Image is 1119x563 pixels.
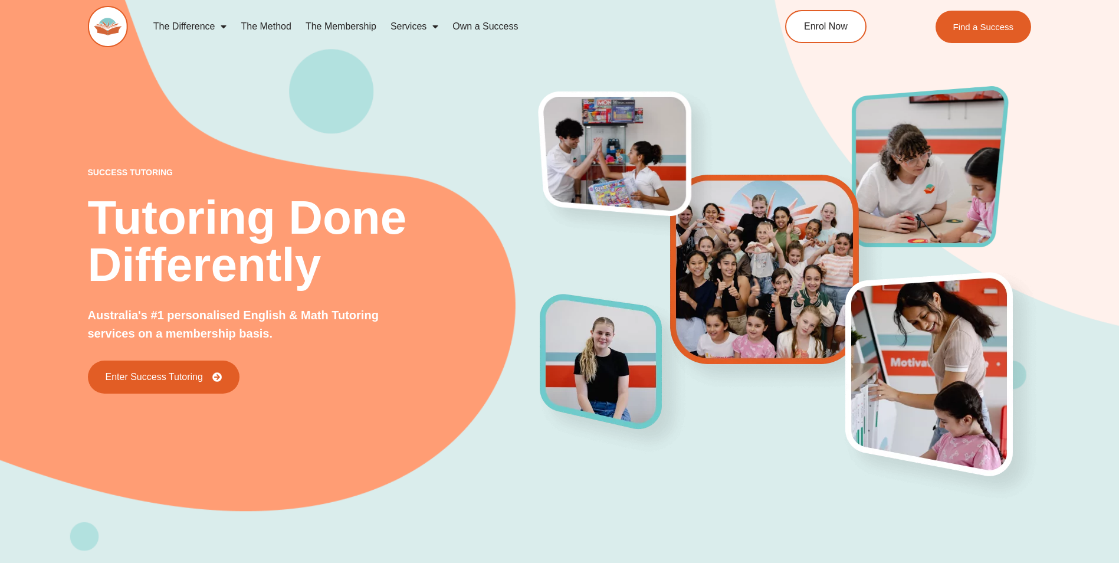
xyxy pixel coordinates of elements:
[146,13,234,40] a: The Difference
[146,13,731,40] nav: Menu
[88,168,541,176] p: success tutoring
[953,22,1014,31] span: Find a Success
[88,361,239,394] a: Enter Success Tutoring
[785,10,867,43] a: Enrol Now
[106,372,203,382] span: Enter Success Tutoring
[88,306,419,343] p: Australia's #1 personalised English & Math Tutoring services on a membership basis.
[804,22,848,31] span: Enrol Now
[234,13,298,40] a: The Method
[88,194,541,289] h2: Tutoring Done Differently
[445,13,525,40] a: Own a Success
[298,13,383,40] a: The Membership
[936,11,1032,43] a: Find a Success
[383,13,445,40] a: Services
